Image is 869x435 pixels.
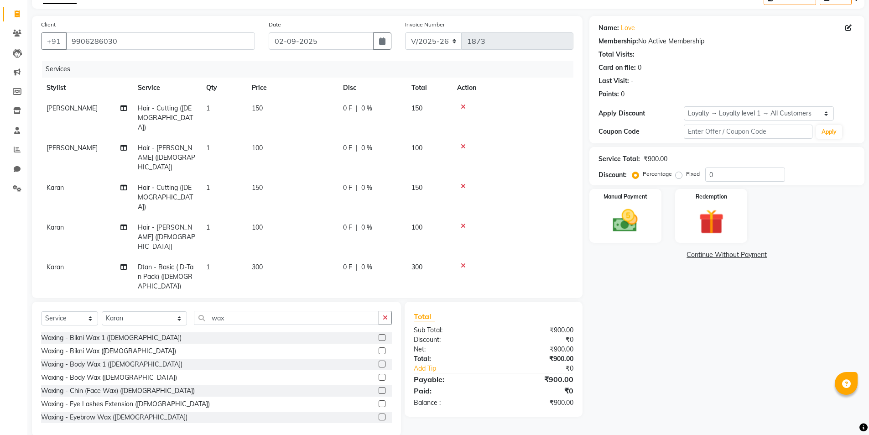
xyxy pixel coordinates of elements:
div: - [631,76,634,86]
span: 100 [411,144,422,152]
span: Hair - Cutting ([DEMOGRAPHIC_DATA]) [138,104,193,131]
img: _cash.svg [605,206,645,235]
div: ₹900.00 [494,374,580,385]
span: 1 [206,104,210,112]
div: ₹900.00 [494,345,580,354]
a: Continue Without Payment [591,250,863,260]
input: Search by Name/Mobile/Email/Code [66,32,255,50]
a: Add Tip [407,364,508,373]
span: Dtan - Basic ( D-Tan Pack) ([DEMOGRAPHIC_DATA]) [138,263,193,290]
span: Karan [47,223,64,231]
th: Disc [338,78,406,98]
div: ₹0 [508,364,580,373]
span: 1 [206,223,210,231]
label: Client [41,21,56,29]
span: Hair - Cutting ([DEMOGRAPHIC_DATA]) [138,183,193,211]
span: 100 [411,223,422,231]
span: 0 % [361,104,372,113]
label: Percentage [643,170,672,178]
a: Love [621,23,635,33]
div: Balance : [407,398,494,408]
th: Total [406,78,452,98]
span: 150 [411,104,422,112]
div: ₹0 [494,335,580,345]
span: Hair - [PERSON_NAME] ([DEMOGRAPHIC_DATA]) [138,144,195,171]
div: Net: [407,345,494,354]
div: ₹900.00 [494,325,580,335]
span: 0 % [361,262,372,272]
div: Waxing - Body Wax ([DEMOGRAPHIC_DATA]) [41,373,177,383]
span: | [356,223,358,232]
div: Waxing - Chin (Face Wax) ([DEMOGRAPHIC_DATA]) [41,386,195,396]
span: | [356,262,358,272]
span: 1 [206,263,210,271]
span: 150 [252,183,263,192]
input: Search or Scan [194,311,380,325]
span: 0 % [361,143,372,153]
div: Waxing - Eyebrow Wax ([DEMOGRAPHIC_DATA]) [41,413,187,422]
div: ₹0 [494,385,580,396]
div: Last Visit: [598,76,629,86]
div: Points: [598,89,619,99]
div: Services [42,61,580,78]
span: 300 [252,263,263,271]
span: 0 F [343,262,352,272]
span: 0 % [361,223,372,232]
span: 0 F [343,104,352,113]
div: Service Total: [598,154,640,164]
label: Invoice Number [405,21,445,29]
th: Price [246,78,338,98]
div: Waxing - Eye Lashes Extension ([DEMOGRAPHIC_DATA]) [41,399,210,409]
span: | [356,104,358,113]
div: Total Visits: [598,50,635,59]
th: Stylist [41,78,132,98]
div: Sub Total: [407,325,494,335]
input: Enter Offer / Coupon Code [684,125,812,139]
div: ₹900.00 [494,398,580,408]
div: Total: [407,354,494,364]
span: Karan [47,263,64,271]
button: +91 [41,32,67,50]
span: | [356,183,358,193]
button: Apply [816,125,842,139]
div: Card on file: [598,63,636,73]
th: Qty [201,78,246,98]
div: Name: [598,23,619,33]
div: 0 [638,63,641,73]
div: ₹900.00 [494,354,580,364]
span: [PERSON_NAME] [47,144,98,152]
div: No Active Membership [598,37,855,46]
img: _gift.svg [691,206,732,237]
label: Date [269,21,281,29]
label: Fixed [686,170,700,178]
div: Payable: [407,374,494,385]
div: Discount: [407,335,494,345]
span: Hair - [PERSON_NAME] ([DEMOGRAPHIC_DATA]) [138,223,195,251]
span: 100 [252,223,263,231]
label: Redemption [696,193,727,201]
span: 0 F [343,143,352,153]
span: 100 [252,144,263,152]
div: 0 [621,89,624,99]
label: Manual Payment [604,193,647,201]
div: Waxing - Body Wax 1 ([DEMOGRAPHIC_DATA]) [41,360,182,369]
th: Action [452,78,573,98]
span: 300 [411,263,422,271]
span: 150 [252,104,263,112]
div: Discount: [598,170,627,180]
div: Coupon Code [598,127,684,136]
th: Service [132,78,201,98]
span: 0 F [343,223,352,232]
span: 0 % [361,183,372,193]
span: Total [414,312,435,321]
div: Waxing - Bikni Wax ([DEMOGRAPHIC_DATA]) [41,346,176,356]
span: | [356,143,358,153]
div: Apply Discount [598,109,684,118]
div: Waxing - Bikni Wax 1 ([DEMOGRAPHIC_DATA]) [41,333,182,343]
span: 150 [411,183,422,192]
span: [PERSON_NAME] [47,104,98,112]
span: 1 [206,183,210,192]
span: Karan [47,183,64,192]
span: 1 [206,144,210,152]
div: Membership: [598,37,638,46]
